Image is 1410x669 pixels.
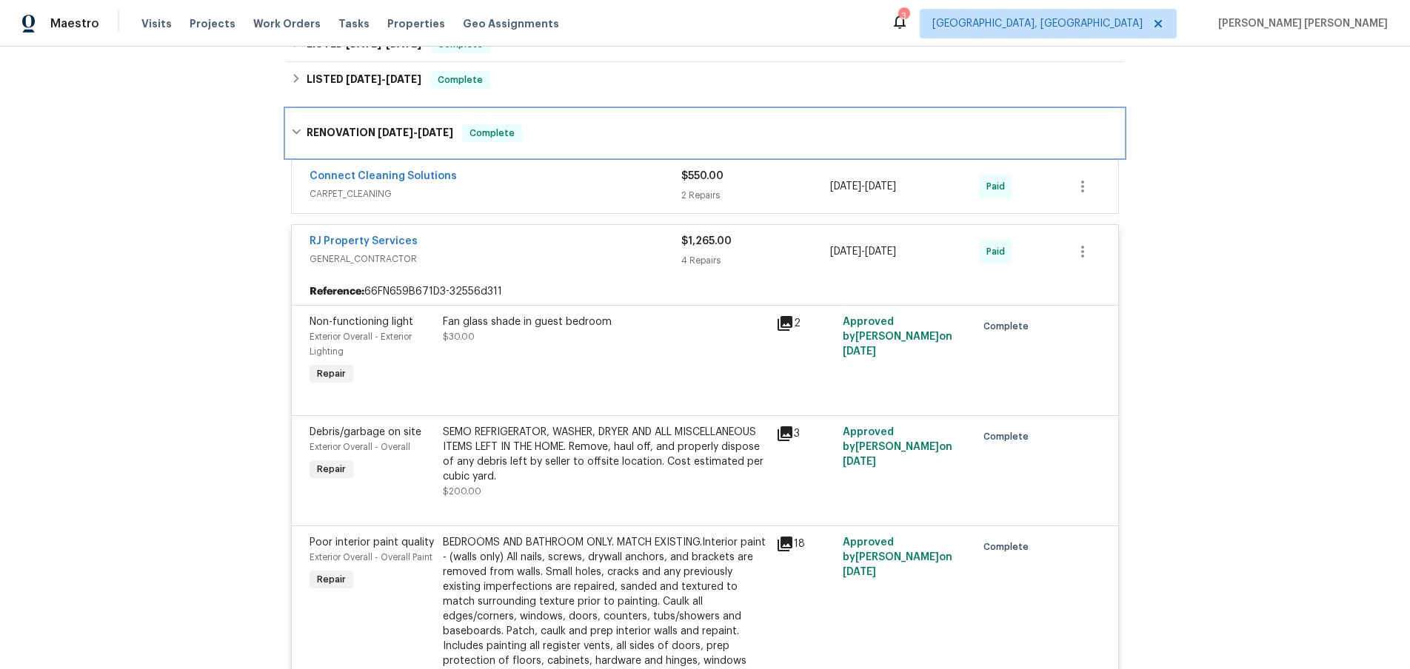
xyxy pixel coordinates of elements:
a: Connect Cleaning Solutions [310,171,457,181]
span: Poor interior paint quality [310,537,434,548]
span: $30.00 [443,332,475,341]
h6: LISTED [307,71,421,89]
span: Work Orders [253,16,321,31]
div: 2 Repairs [681,188,830,203]
div: 4 Repairs [681,253,830,268]
span: GENERAL_CONTRACTOR [310,252,681,266]
span: [GEOGRAPHIC_DATA], [GEOGRAPHIC_DATA] [932,16,1143,31]
div: SEMO REFRIGERATOR, WASHER, DRYER AND ALL MISCELLANEOUS ITEMS LEFT IN THE HOME. Remove, haul off, ... [443,425,767,484]
div: 18 [776,535,834,553]
span: CARPET_CLEANING [310,186,681,201]
span: [DATE] [830,246,861,257]
span: $200.00 [443,487,481,496]
span: [DATE] [865,246,896,257]
span: Projects [190,16,235,31]
a: RJ Property Services [310,236,418,246]
span: [PERSON_NAME] [PERSON_NAME] [1212,16,1388,31]
span: Repair [311,366,352,381]
span: Complete [464,126,521,141]
span: Repair [311,572,352,587]
span: Exterior Overall - Overall Paint [310,553,432,562]
span: Properties [387,16,445,31]
div: 2 [776,315,834,332]
h6: RENOVATION [307,124,453,142]
span: [DATE] [843,346,876,357]
div: LISTED [DATE]-[DATE]Complete [287,62,1123,98]
span: - [378,127,453,138]
span: [DATE] [418,127,453,138]
div: 3 [898,9,909,24]
span: $550.00 [681,171,724,181]
span: Approved by [PERSON_NAME] on [843,317,952,357]
div: RENOVATION [DATE]-[DATE]Complete [287,110,1123,157]
span: $1,265.00 [681,236,732,246]
span: [DATE] [830,181,861,192]
span: [DATE] [843,567,876,577]
span: Non-functioning light [310,317,413,327]
span: Tasks [338,19,370,29]
span: Complete [983,429,1035,444]
div: 3 [776,425,834,443]
div: Fan glass shade in guest bedroom [443,315,767,329]
div: 66FN659B671D3-32556d311 [292,278,1118,305]
span: - [830,179,896,194]
span: [DATE] [865,181,896,192]
span: [DATE] [386,74,421,84]
span: Exterior Overall - Exterior Lighting [310,332,412,356]
span: [DATE] [843,457,876,467]
span: - [830,244,896,259]
span: Debris/garbage on site [310,427,421,437]
span: Maestro [50,16,99,31]
span: Exterior Overall - Overall [310,443,410,451]
span: [DATE] [346,74,381,84]
span: - [346,74,421,84]
span: [DATE] [378,127,413,138]
span: Complete [432,73,489,87]
span: Complete [983,539,1035,554]
b: Reference: [310,284,364,299]
span: Repair [311,462,352,477]
span: Visits [141,16,172,31]
span: Paid [986,179,1011,194]
span: Geo Assignments [463,16,559,31]
span: Approved by [PERSON_NAME] on [843,537,952,577]
span: Paid [986,244,1011,259]
span: Complete [983,319,1035,334]
span: Approved by [PERSON_NAME] on [843,427,952,467]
